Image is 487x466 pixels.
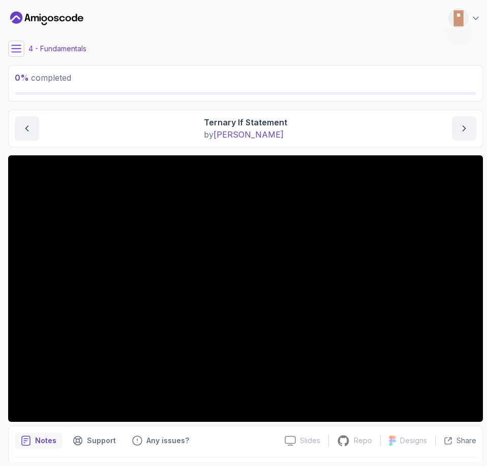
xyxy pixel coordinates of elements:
p: Slides [300,436,320,446]
span: 0 % [15,73,29,83]
iframe: 22 - Ternary if statement [8,155,483,422]
button: notes button [15,432,63,449]
p: 4 - Fundamentals [28,44,86,54]
a: Dashboard [10,10,83,26]
p: Support [87,436,116,446]
span: completed [15,73,71,83]
span: [PERSON_NAME] [214,129,284,140]
p: Repo [354,436,372,446]
button: Support button [67,432,122,449]
p: Designs [400,436,427,446]
p: by [204,128,287,141]
img: user profile image [449,9,468,28]
p: Ternary If Statement [204,116,287,128]
button: Feedback button [126,432,195,449]
button: Share [435,436,476,446]
button: next content [452,116,476,141]
button: user profile image [448,8,481,28]
p: Any issues? [146,436,189,446]
button: previous content [15,116,39,141]
p: Notes [35,436,56,446]
p: Share [456,436,476,446]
